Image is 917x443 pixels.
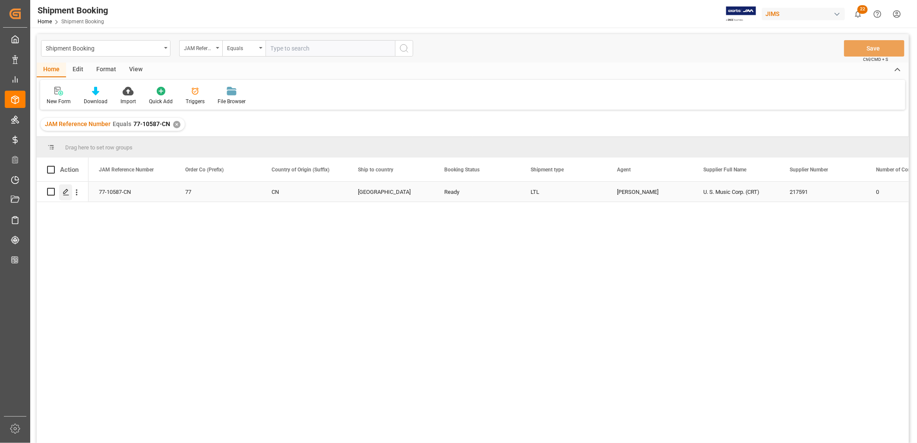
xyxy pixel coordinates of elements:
div: Triggers [186,98,205,105]
div: Format [90,63,123,77]
a: Home [38,19,52,25]
button: Save [844,40,904,57]
div: ✕ [173,121,180,128]
span: Country of Origin (Suffix) [272,167,329,173]
input: Type to search [266,40,395,57]
div: Action [60,166,79,174]
div: 77-10587-CN [89,182,175,202]
span: Supplier Number [790,167,828,173]
div: Equals [227,42,256,52]
div: LTL [531,182,596,202]
div: Shipment Booking [38,4,108,17]
button: show 22 new notifications [848,4,868,24]
button: search button [395,40,413,57]
span: Shipment type [531,167,564,173]
button: open menu [222,40,266,57]
div: U. S. Music Corp. (CRT) [693,182,779,202]
div: [PERSON_NAME] [617,182,683,202]
img: Exertis%20JAM%20-%20Email%20Logo.jpg_1722504956.jpg [726,6,756,22]
span: JAM Reference Number [99,167,154,173]
div: Home [37,63,66,77]
span: 77-10587-CN [133,120,170,127]
div: Shipment Booking [46,42,161,53]
div: Download [84,98,108,105]
span: Ship to country [358,167,393,173]
span: Order Co (Prefix) [185,167,224,173]
span: Ctrl/CMD + S [863,56,888,63]
button: JIMS [762,6,848,22]
span: Supplier Full Name [703,167,746,173]
span: Equals [113,120,131,127]
div: Import [120,98,136,105]
div: New Form [47,98,71,105]
span: Drag here to set row groups [65,144,133,151]
div: Quick Add [149,98,173,105]
span: 22 [857,5,868,14]
button: open menu [41,40,171,57]
div: File Browser [218,98,246,105]
div: JAM Reference Number [184,42,213,52]
div: Edit [66,63,90,77]
span: Booking Status [444,167,480,173]
span: JAM Reference Number [45,120,111,127]
span: Agent [617,167,631,173]
div: CN [272,182,337,202]
div: 77 [185,182,251,202]
div: Ready [444,182,510,202]
div: Press SPACE to select this row. [37,182,89,202]
div: JIMS [762,8,845,20]
div: 217591 [779,182,866,202]
button: open menu [179,40,222,57]
div: [GEOGRAPHIC_DATA] [358,182,424,202]
button: Help Center [868,4,887,24]
div: View [123,63,149,77]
